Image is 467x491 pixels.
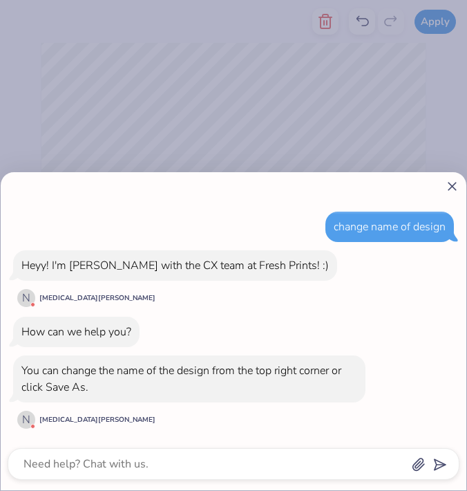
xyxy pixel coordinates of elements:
div: [MEDICAL_DATA][PERSON_NAME] [39,415,155,425]
div: Heyy! I'm [PERSON_NAME] with the CX team at Fresh Prints! :) [21,258,329,273]
div: How can we help you? [21,324,131,340]
div: N [17,411,35,429]
div: [MEDICAL_DATA][PERSON_NAME] [39,293,155,304]
div: change name of design [334,219,446,234]
div: You can change the name of the design from the top right corner or click Save As. [21,363,341,395]
div: N [17,289,35,307]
